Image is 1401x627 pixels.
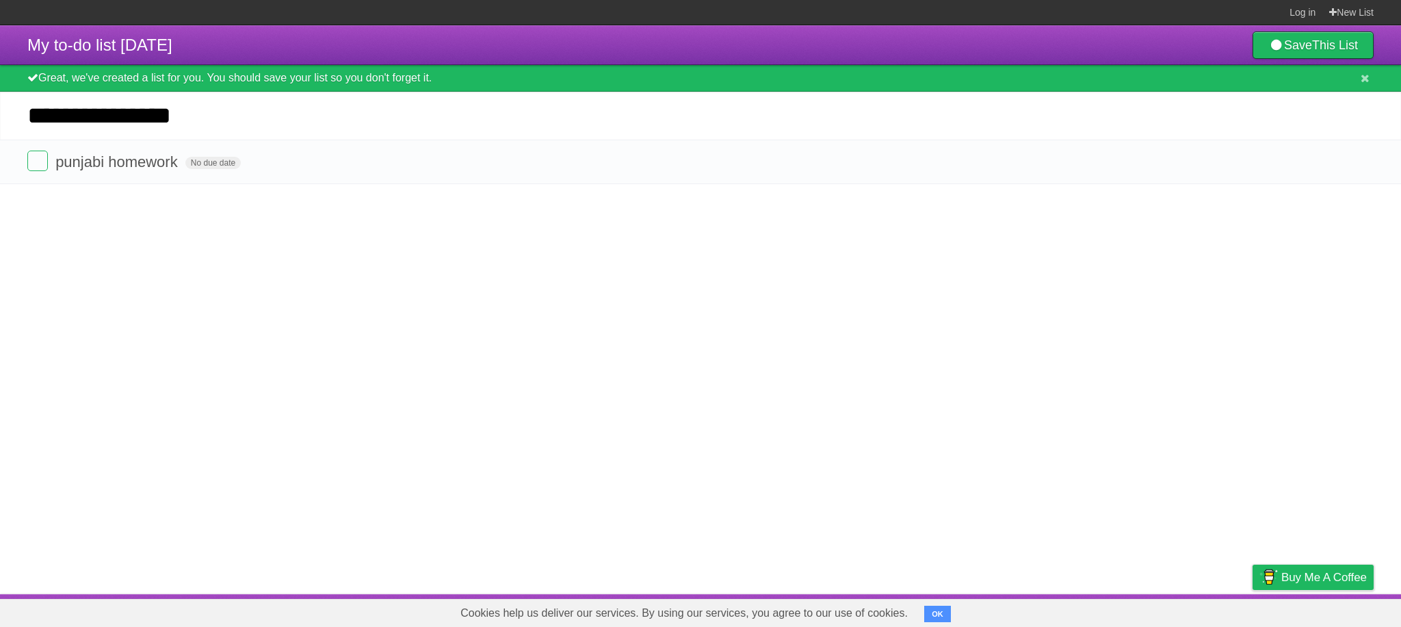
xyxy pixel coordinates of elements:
span: Buy me a coffee [1281,565,1367,589]
button: OK [924,606,951,622]
a: Privacy [1235,598,1270,624]
span: punjabi homework [55,153,181,170]
span: My to-do list [DATE] [27,36,172,54]
label: Done [27,151,48,171]
a: SaveThis List [1253,31,1374,59]
span: No due date [185,157,241,169]
b: This List [1312,38,1358,52]
a: Buy me a coffee [1253,565,1374,590]
a: About [1071,598,1099,624]
a: Developers [1116,598,1171,624]
img: Buy me a coffee [1259,565,1278,589]
span: Cookies help us deliver our services. By using our services, you agree to our use of cookies. [447,600,921,627]
a: Suggest a feature [1287,598,1374,624]
a: Terms [1188,598,1218,624]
